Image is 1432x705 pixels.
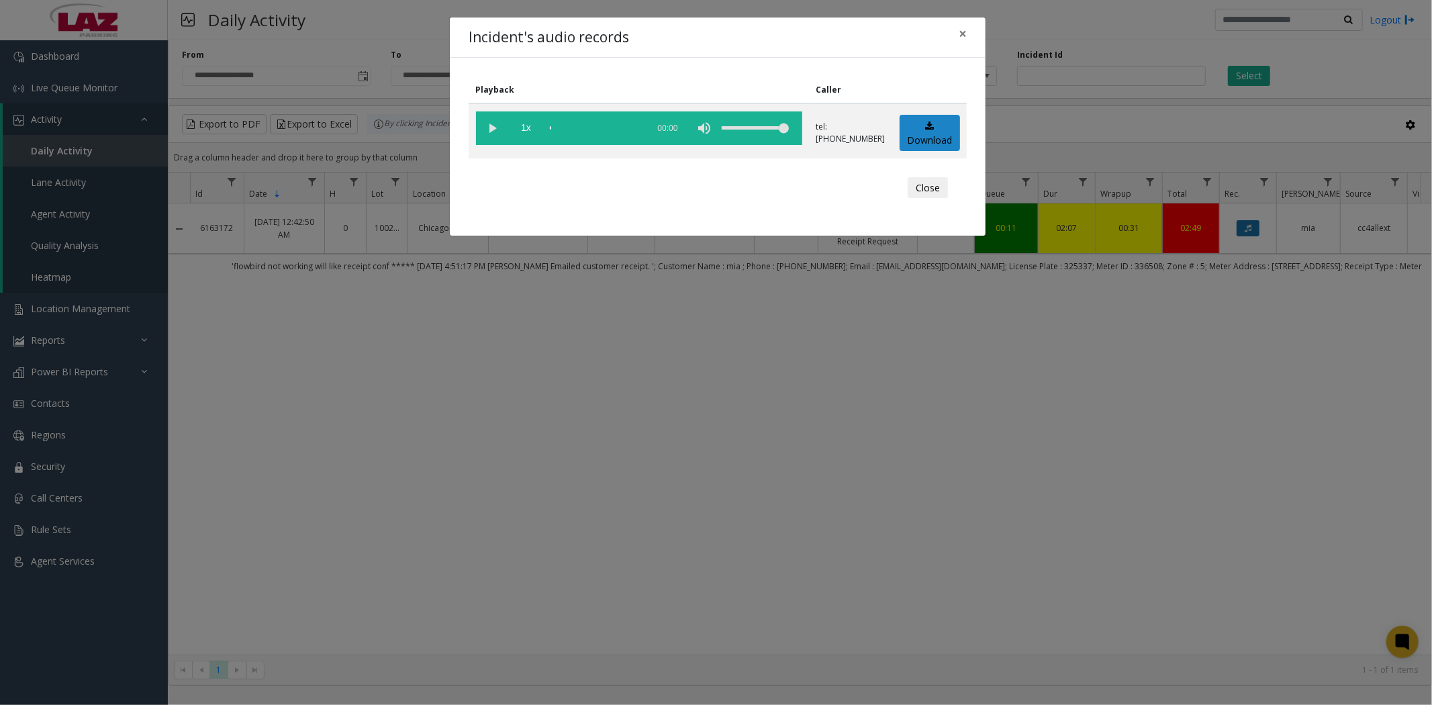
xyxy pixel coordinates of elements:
th: Caller [809,77,892,103]
th: Playback [469,77,809,103]
button: Close [908,177,948,199]
h4: Incident's audio records [469,27,629,48]
button: Close [949,17,976,50]
span: playback speed button [510,111,543,145]
div: scrub bar [550,111,641,145]
a: Download [900,115,960,152]
div: volume level [722,111,789,145]
span: × [959,24,967,43]
p: tel:[PHONE_NUMBER] [816,121,886,145]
